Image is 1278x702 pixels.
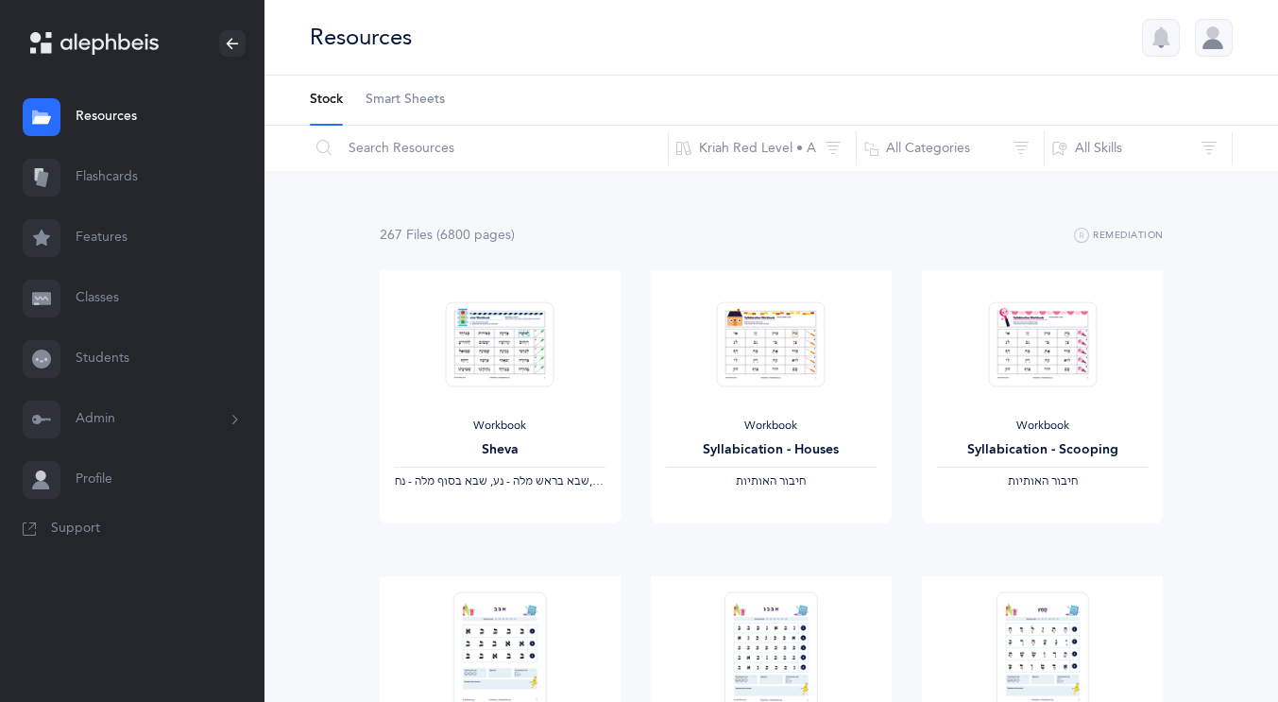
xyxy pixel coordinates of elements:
div: ‪, + 2‬ [395,474,605,489]
span: Support [51,520,100,539]
div: Syllabication - Scooping [937,440,1148,460]
span: ‫שבא בראש מלה - נע, שבא בסוף מלה - נח‬ [395,474,589,488]
div: Resources [310,22,412,53]
span: s [505,228,511,243]
span: ‫חיבור האותיות‬ [736,474,806,488]
span: s [427,228,433,243]
div: Workbook [666,419,877,434]
div: Sheva [395,440,605,460]
img: Syllabication-Workbook-Level-1-EN_Red_Houses_thumbnail_1741114032.png [717,301,826,387]
div: Syllabication - Houses [666,440,877,460]
button: All Categories [856,126,1045,171]
span: (6800 page ) [436,228,515,243]
span: Smart Sheets [366,91,445,110]
span: ‫חיבור האותיות‬ [1008,474,1078,488]
img: Syllabication-Workbook-Level-1-EN_Red_Scooping_thumbnail_1741114434.png [988,301,1097,387]
span: 267 File [380,228,433,243]
div: Workbook [937,419,1148,434]
img: Sheva-Workbook-Red_EN_thumbnail_1754012358.png [446,301,554,387]
button: Remediation [1074,225,1164,248]
button: Kriah Red Level • A [668,126,857,171]
input: Search Resources [309,126,669,171]
div: Workbook [395,419,605,434]
button: All Skills [1044,126,1233,171]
